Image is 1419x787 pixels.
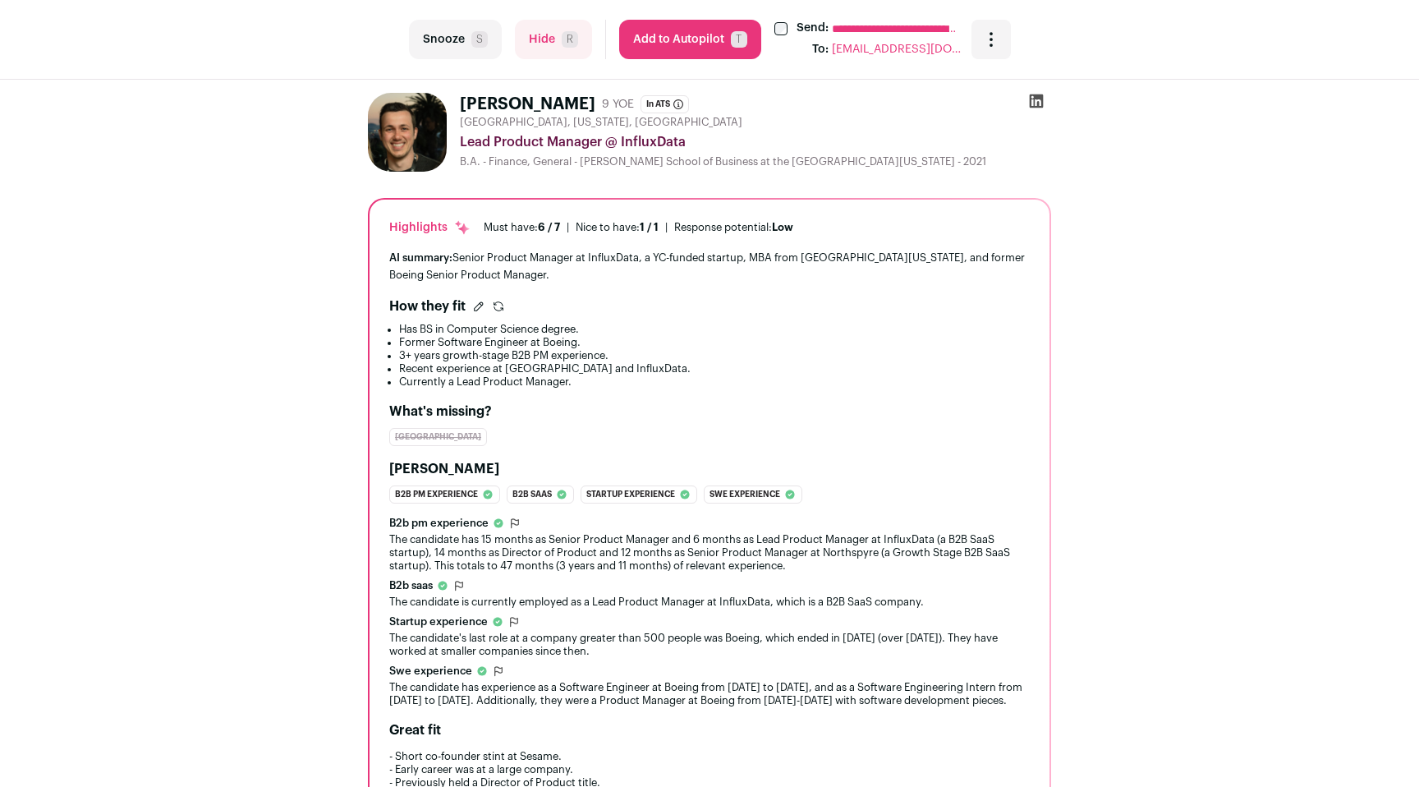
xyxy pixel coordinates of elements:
span: [GEOGRAPHIC_DATA], [US_STATE], [GEOGRAPHIC_DATA] [460,116,742,129]
h1: [PERSON_NAME] [460,93,595,116]
div: Must have: [484,221,560,234]
div: 9 YOE [602,96,634,113]
li: Former Software Engineer at Boeing. [399,336,1030,349]
button: Open dropdown [971,20,1011,59]
span: B2b saas [389,579,433,592]
h2: How they fit [389,297,466,316]
li: 3+ years growth-stage B2B PM experience. [399,349,1030,362]
span: T [731,31,747,48]
div: [GEOGRAPHIC_DATA] [389,428,487,446]
div: The candidate's last role at a company greater than 500 people was Boeing, which ended in [DATE] ... [389,632,1030,658]
div: Highlights [389,219,471,236]
ul: | | [484,221,793,234]
span: In ATS [641,95,689,113]
span: Low [772,222,793,232]
span: Swe experience [389,665,472,678]
li: Currently a Lead Product Manager. [399,375,1030,389]
div: Lead Product Manager @ InfluxData [460,132,1051,152]
span: Startup experience [389,615,488,628]
div: Response potential: [674,221,793,234]
label: Send: [797,20,829,38]
div: Nice to have: [576,221,659,234]
h2: Great fit [389,720,1030,740]
span: AI summary: [389,252,452,263]
button: SnoozeS [409,20,502,59]
button: HideR [515,20,592,59]
h2: [PERSON_NAME] [389,459,499,479]
span: B2b saas [512,486,552,503]
div: The candidate has experience as a Software Engineer at Boeing from [DATE] to [DATE], and as a Sof... [389,681,1030,707]
div: Senior Product Manager at InfluxData, a YC-funded startup, MBA from [GEOGRAPHIC_DATA][US_STATE], ... [389,249,1030,283]
span: S [471,31,488,48]
span: Startup experience [586,486,675,503]
div: To: [812,41,829,59]
span: R [562,31,578,48]
li: Has BS in Computer Science degree. [399,323,1030,336]
span: 6 / 7 [538,222,560,232]
img: cc8bf7608ce7fe8cfe5c364db07ac6b09e77397e3d4f9e6e3e19ba8dd84ae1e9.jpg [368,93,447,172]
li: Recent experience at [GEOGRAPHIC_DATA] and InfluxData. [399,362,1030,375]
h2: What's missing? [389,402,1030,421]
span: Swe experience [709,486,780,503]
span: [EMAIL_ADDRESS][DOMAIN_NAME] [832,41,963,59]
span: 1 / 1 [640,222,659,232]
button: Add to AutopilotT [619,20,761,59]
span: B2b pm experience [389,517,489,530]
div: The candidate is currently employed as a Lead Product Manager at InfluxData, which is a B2B SaaS ... [389,596,1030,609]
div: B.A. - Finance, General - [PERSON_NAME] School of Business at the [GEOGRAPHIC_DATA][US_STATE] - 2021 [460,155,1051,168]
div: The candidate has 15 months as Senior Product Manager and 6 months as Lead Product Manager at Inf... [389,533,1030,573]
span: B2b pm experience [395,486,478,503]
